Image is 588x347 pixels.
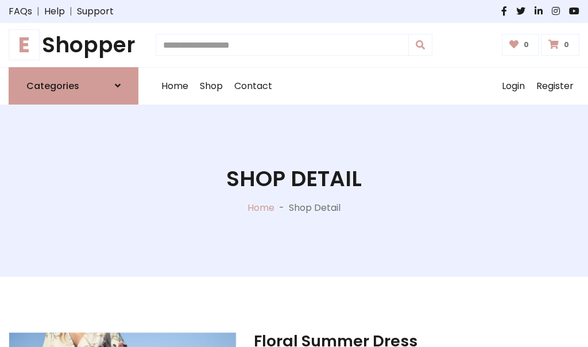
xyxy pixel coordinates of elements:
a: 0 [541,34,579,56]
h6: Categories [26,80,79,91]
span: | [65,5,77,18]
a: Help [44,5,65,18]
a: Shop [194,68,229,105]
a: Contact [229,68,278,105]
span: E [9,29,40,60]
a: Support [77,5,114,18]
p: - [274,201,289,215]
a: Home [247,201,274,214]
a: Categories [9,67,138,105]
span: 0 [521,40,532,50]
a: FAQs [9,5,32,18]
span: | [32,5,44,18]
p: Shop Detail [289,201,341,215]
h1: Shopper [9,32,138,58]
a: 0 [502,34,539,56]
span: 0 [561,40,572,50]
a: Register [531,68,579,105]
a: Login [496,68,531,105]
h1: Shop Detail [226,166,362,192]
a: EShopper [9,32,138,58]
a: Home [156,68,194,105]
